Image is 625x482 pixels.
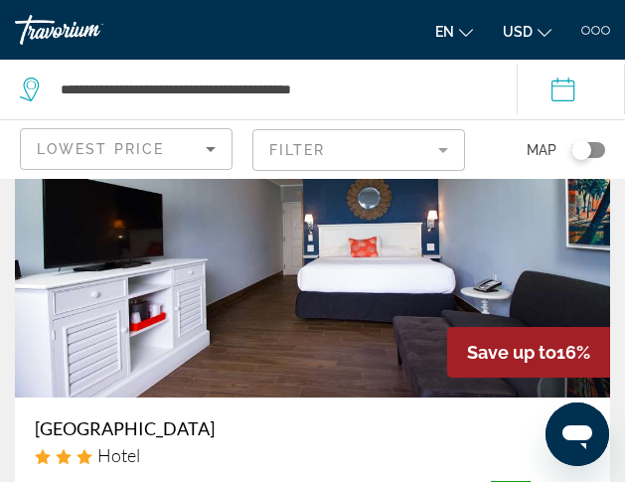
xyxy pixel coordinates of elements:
span: Save up to [467,342,556,363]
img: Hotel image [15,80,610,398]
button: Change language [435,17,473,46]
span: Lowest Price [37,141,164,157]
span: Map [527,136,556,164]
a: [GEOGRAPHIC_DATA] [35,417,590,439]
span: en [435,24,454,40]
span: Hotel [97,444,140,466]
mat-select: Sort by [37,137,216,161]
iframe: Button to launch messaging window [546,402,609,466]
button: Change currency [503,17,551,46]
button: Filter [252,128,465,172]
button: Check-in date: Sep 19, 2025 Check-out date: Sep 21, 2025 [517,60,625,119]
a: Travorium [15,15,164,45]
div: 16% [447,327,610,378]
div: 3 star Hotel [35,444,590,466]
span: USD [503,24,533,40]
button: Toggle map [556,141,605,159]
